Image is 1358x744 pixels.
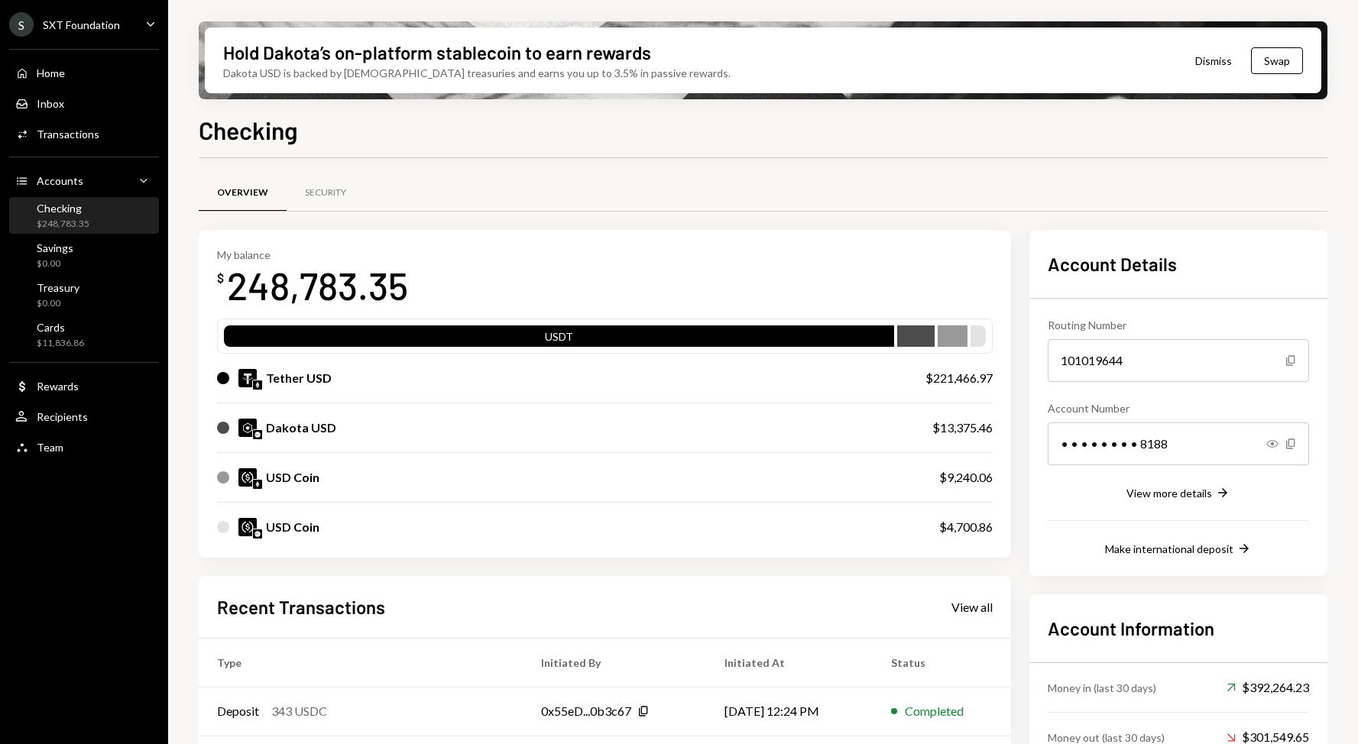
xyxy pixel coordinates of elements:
div: $221,466.97 [925,369,993,387]
div: Home [37,66,65,79]
img: ethereum-mainnet [253,380,262,390]
div: $11,836.86 [37,337,84,350]
button: Swap [1251,47,1303,74]
img: ethereum-mainnet [253,480,262,489]
td: [DATE] 12:24 PM [706,687,873,736]
div: Team [37,441,63,454]
a: Inbox [9,89,159,117]
div: Inbox [37,97,64,110]
img: base-mainnet [253,529,262,539]
a: Overview [199,173,287,212]
img: USDC [238,518,257,536]
div: Checking [37,202,89,215]
div: Dakota USD [266,419,336,437]
a: Recipients [9,403,159,430]
a: Home [9,59,159,86]
a: Treasury$0.00 [9,277,159,313]
div: $392,264.23 [1227,678,1309,697]
img: USDT [238,369,257,387]
img: base-mainnet [253,430,262,439]
a: Rewards [9,372,159,399]
a: Savings$0.00 [9,237,159,273]
div: 248,783.35 [227,261,408,309]
div: SXT Foundation [43,18,120,31]
a: View all [951,598,993,615]
div: Treasury [37,281,79,294]
button: View more details [1126,485,1230,502]
div: Overview [217,186,268,199]
a: Checking$248,783.35 [9,197,159,234]
div: View more details [1126,487,1212,500]
a: Cards$11,836.86 [9,316,159,353]
button: Dismiss [1176,43,1251,79]
div: $248,783.35 [37,218,89,231]
th: Initiated At [706,638,873,687]
div: $0.00 [37,297,79,310]
div: Dakota USD is backed by [DEMOGRAPHIC_DATA] treasuries and earns you up to 3.5% in passive rewards. [223,65,731,81]
h2: Recent Transactions [217,594,385,619]
div: Savings [37,241,73,254]
div: Security [305,186,346,199]
div: 101019644 [1048,339,1309,382]
div: View all [951,600,993,615]
div: $13,375.46 [932,419,993,437]
div: Cards [37,321,84,334]
div: USD Coin [266,518,319,536]
div: Transactions [37,128,99,141]
div: • • • • • • • • 8188 [1048,422,1309,465]
div: $0.00 [37,257,73,270]
h2: Account Information [1048,616,1309,641]
img: DKUSD [238,419,257,437]
div: Tether USD [266,369,332,387]
a: Transactions [9,120,159,147]
button: Make international deposit [1105,541,1252,558]
div: Make international deposit [1105,542,1233,555]
a: Security [287,173,365,212]
div: Account Number [1048,400,1309,416]
div: My balance [217,248,408,261]
div: Completed [905,702,964,720]
div: 0x55eD...0b3c67 [541,702,631,720]
div: Routing Number [1048,317,1309,333]
div: S [9,12,34,37]
th: Status [873,638,1011,687]
a: Accounts [9,167,159,194]
div: USD Coin [266,468,319,487]
h2: Account Details [1048,251,1309,277]
div: Money in (last 30 days) [1048,680,1156,696]
div: Hold Dakota’s on-platform stablecoin to earn rewards [223,40,651,65]
div: Accounts [37,174,83,187]
div: 343 USDC [271,702,327,720]
img: USDC [238,468,257,487]
div: Recipients [37,410,88,423]
a: Team [9,433,159,461]
div: $4,700.86 [939,518,993,536]
div: $9,240.06 [939,468,993,487]
th: Type [199,638,523,687]
div: USDT [224,328,894,350]
th: Initiated By [523,638,706,687]
div: Rewards [37,380,79,393]
h1: Checking [199,115,298,145]
div: Deposit [217,702,259,720]
div: $ [217,270,224,286]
